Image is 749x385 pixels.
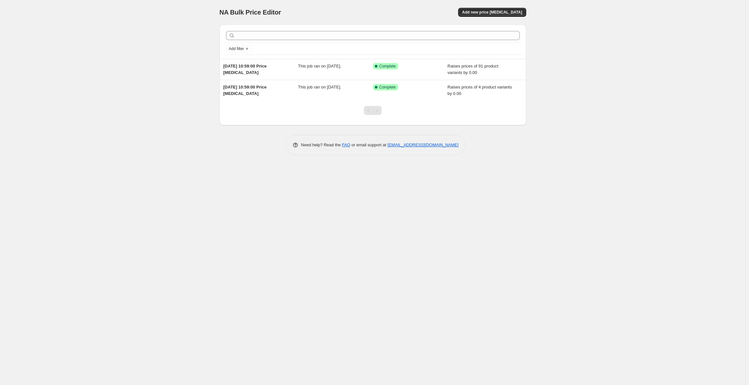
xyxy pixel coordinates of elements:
span: [DATE] 10:59:00 Price [MEDICAL_DATA] [223,85,267,96]
span: Raises prices of 4 product variants by 0.00 [447,85,512,96]
span: This job ran on [DATE]. [298,85,341,89]
span: or email support at [350,142,387,147]
a: [EMAIL_ADDRESS][DOMAIN_NAME] [387,142,458,147]
span: Add filter [229,46,244,51]
span: Complete [379,85,396,90]
span: [DATE] 10:59:00 Price [MEDICAL_DATA] [223,64,267,75]
span: Add new price [MEDICAL_DATA] [462,10,522,15]
span: Need help? Read the [301,142,342,147]
button: Add new price [MEDICAL_DATA] [458,8,526,17]
button: Add filter [226,45,252,53]
nav: Pagination [364,106,382,115]
span: Complete [379,64,396,69]
span: This job ran on [DATE]. [298,64,341,68]
span: NA Bulk Price Editor [220,9,281,16]
span: Raises prices of 91 product variants by 0.00 [447,64,498,75]
a: FAQ [342,142,350,147]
